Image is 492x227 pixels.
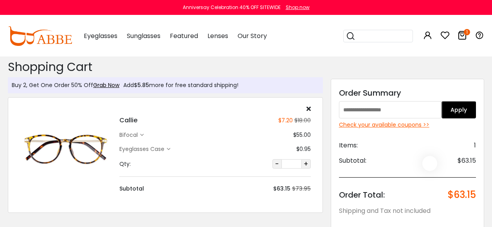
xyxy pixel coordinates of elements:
[119,116,137,125] h4: Callie
[293,116,311,125] div: $18.00
[339,206,476,216] div: Shipping and Tax not included
[282,4,310,11] a: Shop now
[119,131,140,139] div: bifocal
[12,81,119,89] div: Buy 2, Get One Order 50% Off
[292,185,311,193] div: $73.95
[119,185,144,193] div: Subtotal
[293,131,311,139] div: $55.00
[339,121,476,129] div: Check your available coupons >>
[8,26,72,46] img: abbeglasses.com
[339,87,476,99] div: Order Summary
[127,31,160,40] span: Sunglasses
[170,31,198,40] span: Featured
[119,81,238,89] div: Add more for free standard shipping!
[339,141,358,150] span: Items:
[339,156,366,165] span: Subtotal:
[20,126,112,172] img: Callie
[272,159,282,169] button: -
[296,145,311,153] div: $0.95
[8,60,323,74] h2: Shopping Cart
[207,31,228,40] span: Lenses
[84,31,117,40] span: Eyeglasses
[93,81,119,89] a: Grab Now
[474,141,476,150] span: 1
[119,160,131,168] div: Qty:
[183,4,281,11] div: Anniversay Celebration 40% OFF SITEWIDE
[278,116,293,125] div: $7.20
[238,31,267,40] span: Our Story
[458,156,476,165] span: $63.15
[339,189,385,200] span: Order Total:
[301,159,311,169] button: +
[458,32,467,41] a: 1
[134,81,149,89] span: $5.85
[442,101,476,118] button: Apply
[273,185,290,193] div: $63.15
[448,189,476,200] span: $63.15
[119,145,167,153] div: Eyeglasses Case
[464,29,470,35] i: 1
[286,4,310,11] div: Shop now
